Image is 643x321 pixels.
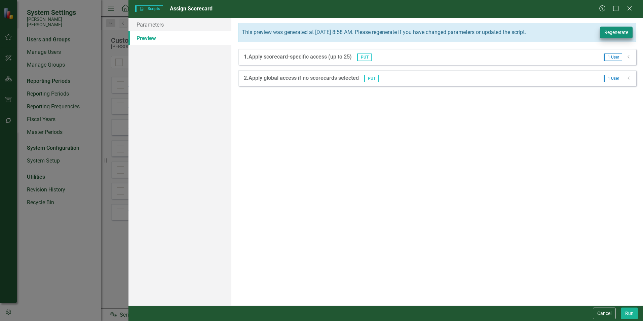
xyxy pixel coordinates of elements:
button: Regenerate [600,27,633,38]
a: Parameters [128,18,231,31]
button: Cancel [593,308,616,319]
strong: 1. Apply scorecard-specific access (up to 25) [244,53,352,60]
div: This preview was generated at [DATE] 8:58 AM. Please regenerate if you have changed parameters or... [242,29,590,36]
button: Run [621,308,638,319]
span: Assign Scorecard [170,5,213,12]
strong: 2. Apply global access if no scorecards selected [244,75,359,81]
span: PUT [364,75,379,82]
span: Scripts [135,5,163,12]
a: Preview [128,31,231,45]
span: 1 User [604,75,622,82]
span: PUT [357,53,372,61]
span: 1 User [604,53,622,61]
